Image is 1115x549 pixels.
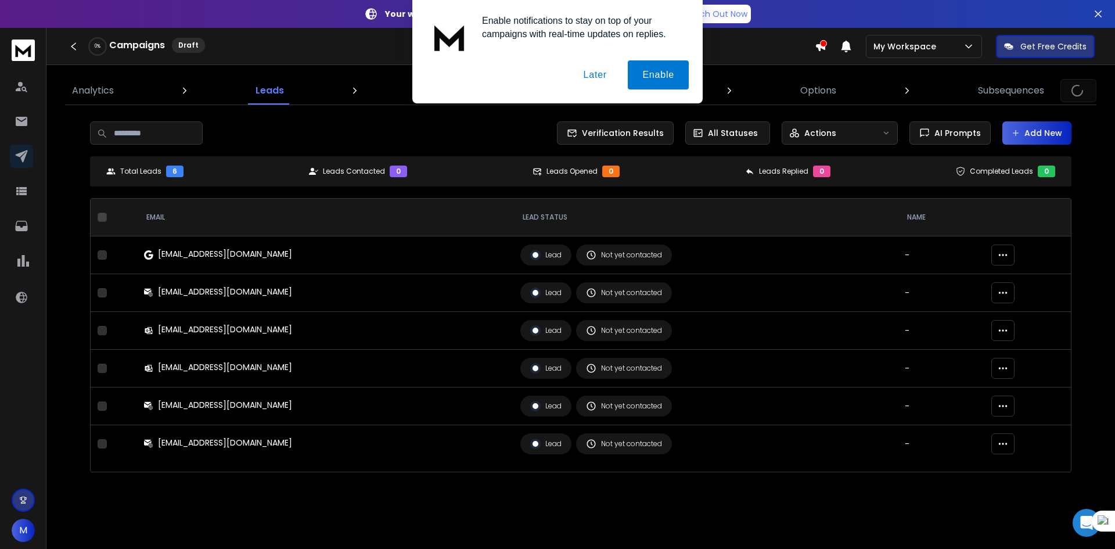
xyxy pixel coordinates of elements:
div: 0 [602,166,620,177]
p: Leads Replied [759,167,808,176]
div: Not yet contacted [586,439,662,449]
p: Leads Opened [546,167,598,176]
span: Verification Results [577,127,664,139]
div: Lead [530,401,562,411]
div: Lead [530,288,562,298]
p: All Statuses [708,127,758,139]
th: EMAIL [137,199,513,236]
span: AI Prompts [930,127,981,139]
div: Not yet contacted [586,363,662,374]
div: Lead [530,439,562,449]
div: [EMAIL_ADDRESS][DOMAIN_NAME] [158,437,292,448]
div: Lead [530,250,562,260]
div: Not yet contacted [586,325,662,336]
td: - [898,425,984,463]
td: - [898,350,984,387]
td: - [898,387,984,425]
div: 0 [813,166,830,177]
div: Lead [530,325,562,336]
div: Lead [530,363,562,374]
button: Add New [1002,121,1071,145]
div: [EMAIL_ADDRESS][DOMAIN_NAME] [158,324,292,335]
button: Later [569,60,621,89]
p: Actions [804,127,836,139]
td: - [898,312,984,350]
button: Verification Results [557,121,674,145]
th: LEAD STATUS [513,199,898,236]
div: Enable notifications to stay on top of your campaigns with real-time updates on replies. [473,14,689,41]
th: NAME [898,199,984,236]
div: 0 [1038,166,1055,177]
img: notification icon [426,14,473,60]
div: [EMAIL_ADDRESS][DOMAIN_NAME] [158,286,292,297]
td: - [898,274,984,312]
div: [EMAIL_ADDRESS][DOMAIN_NAME] [158,361,292,373]
div: Not yet contacted [586,401,662,411]
div: Not yet contacted [586,288,662,298]
div: Open Intercom Messenger [1073,509,1100,537]
button: Enable [628,60,689,89]
button: AI Prompts [909,121,991,145]
div: Not yet contacted [586,250,662,260]
p: Total Leads [120,167,161,176]
div: 0 [390,166,407,177]
div: 6 [166,166,184,177]
button: M [12,519,35,542]
td: - [898,236,984,274]
p: Leads Contacted [323,167,385,176]
p: Completed Leads [970,167,1033,176]
div: [EMAIL_ADDRESS][DOMAIN_NAME] [158,399,292,411]
div: [EMAIL_ADDRESS][DOMAIN_NAME] [158,248,292,260]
